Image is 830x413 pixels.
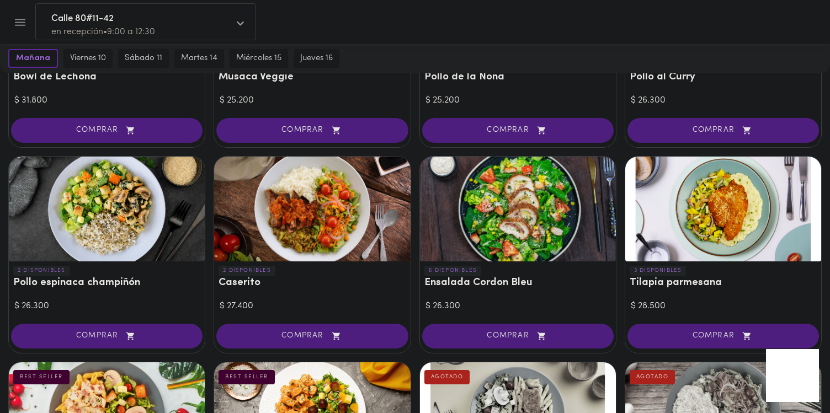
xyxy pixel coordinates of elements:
div: BEST SELLER [13,370,70,384]
div: BEST SELLER [219,370,275,384]
h3: Tilapia parmesana [630,277,817,289]
button: COMPRAR [11,324,203,348]
span: COMPRAR [25,331,189,341]
button: viernes 10 [63,49,113,68]
button: COMPRAR [216,118,408,143]
span: Calle 80#11-42 [51,12,229,26]
h3: Ensalada Cordon Bleu [424,277,611,289]
span: en recepción • 9:00 a 12:30 [51,28,155,36]
button: martes 14 [174,49,224,68]
h3: Bowl de Lechona [13,72,200,83]
span: viernes 10 [70,53,106,63]
h3: Pollo de la Nona [424,72,611,83]
button: COMPRAR [422,324,614,348]
p: 2 DISPONIBLES [13,266,70,276]
button: jueves 16 [294,49,339,68]
button: COMPRAR [627,118,819,143]
div: $ 26.300 [14,300,199,313]
button: mañana [8,49,58,68]
span: COMPRAR [641,126,805,135]
button: COMPRAR [627,324,819,348]
div: $ 31.800 [14,94,199,107]
span: COMPRAR [230,126,394,135]
h3: Musaca Veggie [219,72,406,83]
span: COMPRAR [641,331,805,341]
button: COMPRAR [216,324,408,348]
p: 2 DISPONIBLES [219,266,275,276]
button: miércoles 15 [230,49,288,68]
div: Ensalada Cordon Bleu [420,157,616,261]
h3: Pollo al Curry [630,72,817,83]
button: sábado 11 [118,49,169,68]
p: 3 DISPONIBLES [630,266,687,276]
button: Menu [7,9,34,36]
div: $ 25.200 [425,94,610,107]
div: AGOTADO [630,370,675,384]
div: Tilapia parmesana [625,157,821,261]
span: COMPRAR [25,126,189,135]
span: jueves 16 [300,53,333,63]
span: sábado 11 [125,53,162,63]
button: COMPRAR [422,118,614,143]
div: AGOTADO [424,370,470,384]
span: COMPRAR [436,126,600,135]
div: Caserito [214,157,410,261]
iframe: Messagebird Livechat Widget [766,349,819,402]
div: $ 26.300 [425,300,610,313]
span: COMPRAR [436,331,600,341]
span: martes 14 [181,53,217,63]
p: 6 DISPONIBLES [424,266,482,276]
span: COMPRAR [230,331,394,341]
div: Pollo espinaca champiñón [9,157,205,261]
button: COMPRAR [11,118,203,143]
div: $ 27.400 [220,300,405,313]
span: miércoles 15 [236,53,281,63]
span: mañana [16,53,50,63]
div: $ 28.500 [631,300,816,313]
h3: Pollo espinaca champiñón [13,277,200,289]
div: $ 25.200 [220,94,405,107]
h3: Caserito [219,277,406,289]
div: $ 26.300 [631,94,816,107]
